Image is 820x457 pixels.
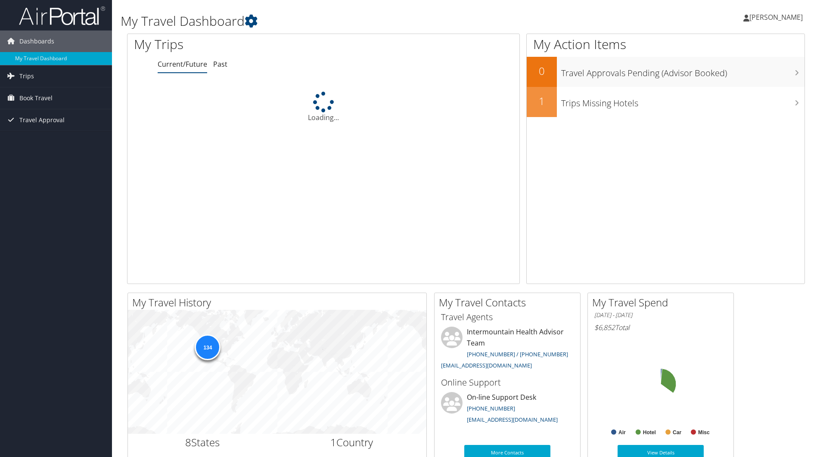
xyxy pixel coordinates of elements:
a: [PHONE_NUMBER] [467,405,515,412]
a: Current/Future [158,59,207,69]
span: Trips [19,65,34,87]
h1: My Travel Dashboard [121,12,581,30]
h6: Total [594,323,727,332]
h3: Online Support [441,377,574,389]
h2: My Travel Contacts [439,295,580,310]
text: Misc [698,429,710,435]
h2: 0 [527,64,557,78]
span: Book Travel [19,87,53,109]
h2: My Travel Spend [592,295,733,310]
img: airportal-logo.png [19,6,105,26]
h3: Trips Missing Hotels [561,93,804,109]
a: [EMAIL_ADDRESS][DOMAIN_NAME] [467,416,558,423]
a: 1Trips Missing Hotels [527,87,804,117]
a: [EMAIL_ADDRESS][DOMAIN_NAME] [441,361,532,369]
div: Loading... [127,92,519,123]
h2: States [134,435,271,450]
text: Air [618,429,626,435]
h3: Travel Approvals Pending (Advisor Booked) [561,63,804,79]
a: [PHONE_NUMBER] / [PHONE_NUMBER] [467,350,568,358]
text: Car [673,429,681,435]
span: [PERSON_NAME] [749,12,803,22]
h2: My Travel History [132,295,426,310]
h1: My Action Items [527,35,804,53]
a: [PERSON_NAME] [743,4,811,30]
li: Intermountain Health Advisor Team [437,327,578,373]
span: 1 [330,435,336,449]
span: Dashboards [19,31,54,52]
a: 0Travel Approvals Pending (Advisor Booked) [527,57,804,87]
div: 134 [195,334,221,360]
h1: My Trips [134,35,350,53]
h6: [DATE] - [DATE] [594,311,727,319]
li: On-line Support Desk [437,392,578,427]
h3: Travel Agents [441,311,574,323]
a: Past [213,59,227,69]
text: Hotel [643,429,656,435]
h2: Country [284,435,420,450]
h2: 1 [527,94,557,108]
span: Travel Approval [19,109,65,131]
span: $6,852 [594,323,615,332]
span: 8 [185,435,191,449]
